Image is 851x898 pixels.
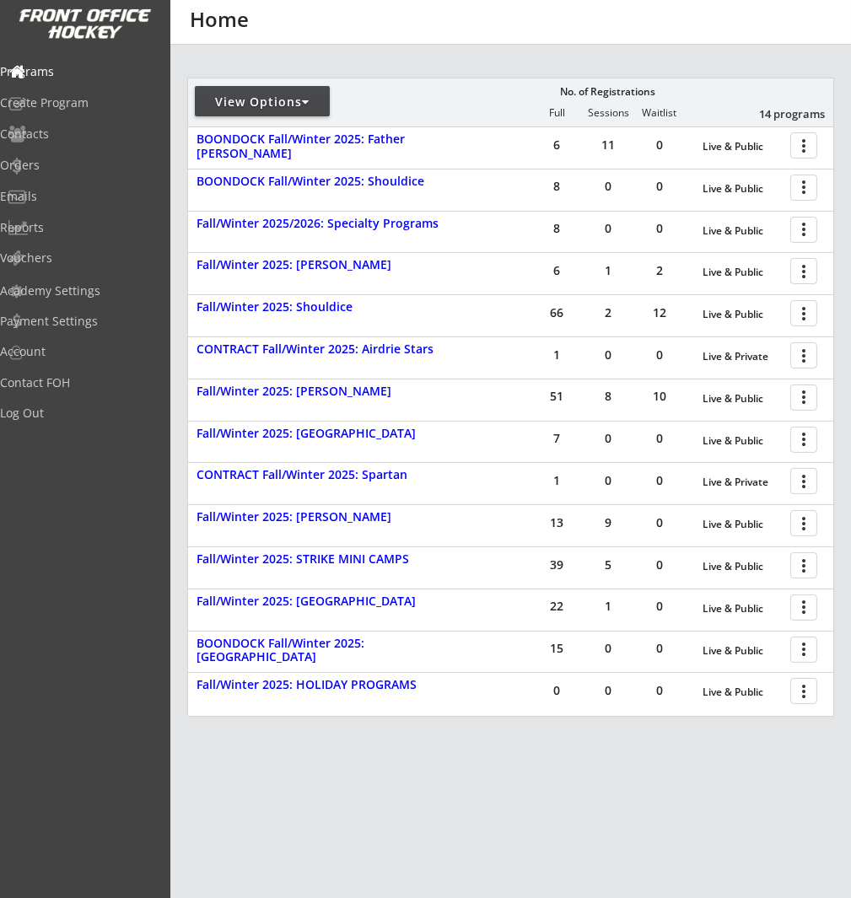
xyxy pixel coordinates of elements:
div: 13 [531,517,582,529]
div: Live & Public [703,561,782,573]
div: Live & Private [703,476,782,488]
button: more_vert [790,300,817,326]
div: Fall/Winter 2025: Shouldice [197,300,460,315]
div: 6 [531,265,582,277]
button: more_vert [790,258,817,284]
div: 0 [634,433,685,444]
div: 1 [583,265,633,277]
div: 51 [531,390,582,402]
div: BOONDOCK Fall/Winter 2025: [GEOGRAPHIC_DATA] [197,637,460,665]
button: more_vert [790,678,817,704]
button: more_vert [790,384,817,411]
div: 9 [583,517,633,529]
div: Fall/Winter 2025: [PERSON_NAME] [197,510,460,524]
div: Fall/Winter 2025: STRIKE MINI CAMPS [197,552,460,567]
div: Fall/Winter 2025: [GEOGRAPHIC_DATA] [197,427,460,441]
div: Live & Public [703,645,782,657]
div: 5 [583,559,633,571]
button: more_vert [790,217,817,243]
div: 0 [583,643,633,654]
div: 2 [583,307,633,319]
div: 8 [583,390,633,402]
div: 10 [634,390,685,402]
div: Live & Public [703,393,782,405]
div: 0 [583,475,633,487]
div: Fall/Winter 2025: [GEOGRAPHIC_DATA] [197,594,460,609]
button: more_vert [790,175,817,201]
div: 0 [634,475,685,487]
div: 11 [583,139,633,151]
div: 1 [583,600,633,612]
div: Sessions [583,107,633,119]
button: more_vert [790,510,817,536]
div: Live & Public [703,225,782,237]
button: more_vert [790,637,817,663]
div: 0 [634,349,685,361]
button: more_vert [790,552,817,578]
div: Live & Public [703,309,782,320]
div: 14 programs [737,106,825,121]
div: Live & Private [703,351,782,363]
div: Live & Public [703,266,782,278]
div: 66 [531,307,582,319]
div: 6 [531,139,582,151]
button: more_vert [790,132,817,159]
div: Waitlist [633,107,684,119]
div: BOONDOCK Fall/Winter 2025: Shouldice [197,175,460,189]
div: 0 [634,180,685,192]
div: 15 [531,643,582,654]
div: 8 [531,223,582,234]
div: 39 [531,559,582,571]
div: 0 [583,685,633,696]
div: Fall/Winter 2025/2026: Specialty Programs [197,217,460,231]
div: CONTRACT Fall/Winter 2025: Spartan [197,468,460,482]
div: Live & Public [703,603,782,615]
div: 0 [583,349,633,361]
div: No. of Registrations [555,86,660,98]
div: 0 [634,643,685,654]
div: 7 [531,433,582,444]
div: 0 [583,180,633,192]
div: BOONDOCK Fall/Winter 2025: Father [PERSON_NAME] [197,132,460,161]
div: 1 [531,475,582,487]
div: 0 [634,685,685,696]
div: Live & Public [703,141,782,153]
div: Live & Public [703,183,782,195]
div: Full [531,107,582,119]
div: 0 [634,559,685,571]
button: more_vert [790,594,817,621]
div: Fall/Winter 2025: [PERSON_NAME] [197,384,460,399]
div: 1 [531,349,582,361]
div: Live & Public [703,686,782,698]
div: 0 [583,433,633,444]
div: Fall/Winter 2025: [PERSON_NAME] [197,258,460,272]
div: 8 [531,180,582,192]
div: 0 [634,139,685,151]
div: View Options [195,94,330,110]
button: more_vert [790,427,817,453]
div: 0 [531,685,582,696]
div: 22 [531,600,582,612]
div: Live & Public [703,435,782,447]
div: 0 [634,600,685,612]
button: more_vert [790,468,817,494]
button: more_vert [790,342,817,368]
div: Fall/Winter 2025: HOLIDAY PROGRAMS [197,678,460,692]
div: 2 [634,265,685,277]
div: 0 [583,223,633,234]
div: 0 [634,223,685,234]
div: Live & Public [703,519,782,530]
div: CONTRACT Fall/Winter 2025: Airdrie Stars [197,342,460,357]
div: 12 [634,307,685,319]
div: 0 [634,517,685,529]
